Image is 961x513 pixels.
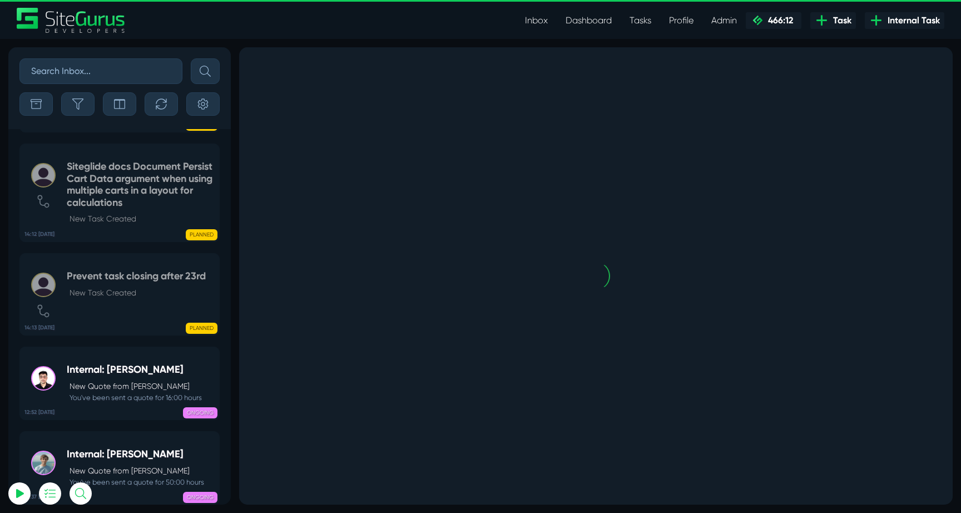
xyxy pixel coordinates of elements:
a: Dashboard [557,9,621,32]
a: Admin [702,9,746,32]
h5: Prevent task closing after 23rd [67,270,206,283]
a: 12:52 [DATE] Internal: [PERSON_NAME]New Quote from [PERSON_NAME] You've been sent a quote for 16:... [19,347,220,420]
h5: Siteglide docs Document Persist Cart Data argument when using multiple carts in a layout for calc... [67,161,214,209]
small: You've been sent a quote for 16:00 hours [67,392,202,403]
b: 14:12 [DATE] [24,230,55,239]
small: You've been sent a quote for 50:00 hours [67,477,204,487]
a: Inbox [516,9,557,32]
p: New Task Created [70,213,214,225]
img: Sitegurus Logo [17,8,126,33]
span: ONGOING [183,407,217,418]
a: 14:12 [DATE] Siteglide docs Document Persist Cart Data argument when using multiple carts in a la... [19,144,220,242]
span: Task [829,14,851,27]
input: Search Inbox... [19,58,182,84]
span: 466:12 [764,15,793,26]
a: 14:13 [DATE] Prevent task closing after 23rdNew Task Created PLANNED [19,253,220,336]
a: Internal Task [865,12,944,29]
a: Tasks [621,9,660,32]
span: Internal Task [883,14,940,27]
a: 13:37 [DATE] Internal: [PERSON_NAME]New Quote from [PERSON_NAME] You've been sent a quote for 50:... [19,431,220,505]
p: New Quote from [PERSON_NAME] [70,381,202,392]
a: Task [810,12,856,29]
b: 12:52 [DATE] [24,408,55,417]
span: ONGOING [183,492,217,503]
h5: Internal: [PERSON_NAME] [67,364,202,376]
a: SiteGurus [17,8,126,33]
a: 466:12 [746,12,801,29]
a: Profile [660,9,702,32]
b: 14:13 [DATE] [24,324,55,332]
span: PLANNED [186,323,217,334]
h5: Internal: [PERSON_NAME] [67,448,204,461]
span: PLANNED [186,229,217,240]
p: New Task Created [70,287,206,299]
p: New Quote from [PERSON_NAME] [70,465,204,477]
